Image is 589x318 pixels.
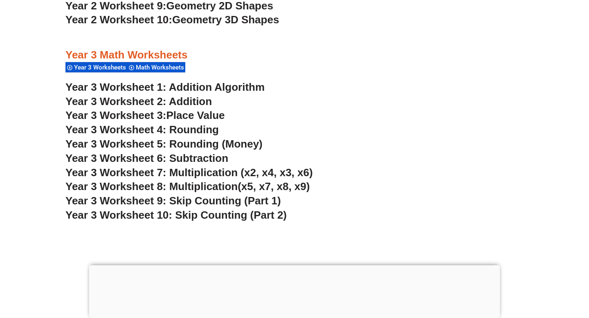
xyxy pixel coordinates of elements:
[127,62,185,73] div: Math Worksheets
[65,180,310,193] a: Year 3 Worksheet 8: Multiplication(x5, x7, x8, x9)
[65,138,263,150] a: Year 3 Worksheet 5: Rounding (Money)
[65,209,287,221] a: Year 3 Worksheet 10: Skip Counting (Part 2)
[238,180,310,193] span: (x5, x7, x8, x9)
[65,166,313,179] a: Year 3 Worksheet 7: Multiplication (x2, x4, x3, x6)
[65,123,219,136] a: Year 3 Worksheet 4: Rounding
[136,64,187,71] span: Math Worksheets
[172,13,279,26] span: Geometry 3D Shapes
[65,13,279,26] a: Year 2 Worksheet 10:Geometry 3D Shapes
[65,152,228,164] a: Year 3 Worksheet 6: Subtraction
[65,109,166,121] span: Year 3 Worksheet 3:
[65,180,238,193] span: Year 3 Worksheet 8: Multiplication
[89,265,500,316] iframe: Advertisement
[65,109,225,121] a: Year 3 Worksheet 3:Place Value
[65,195,281,207] a: Year 3 Worksheet 9: Skip Counting (Part 1)
[74,64,128,71] span: Year 3 Worksheets
[65,13,172,26] span: Year 2 Worksheet 10:
[166,109,225,121] span: Place Value
[65,62,127,73] div: Year 3 Worksheets
[65,81,265,93] a: Year 3 Worksheet 1: Addition Algorithm
[65,48,524,62] h3: Year 3 Math Worksheets
[65,95,212,107] a: Year 3 Worksheet 2: Addition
